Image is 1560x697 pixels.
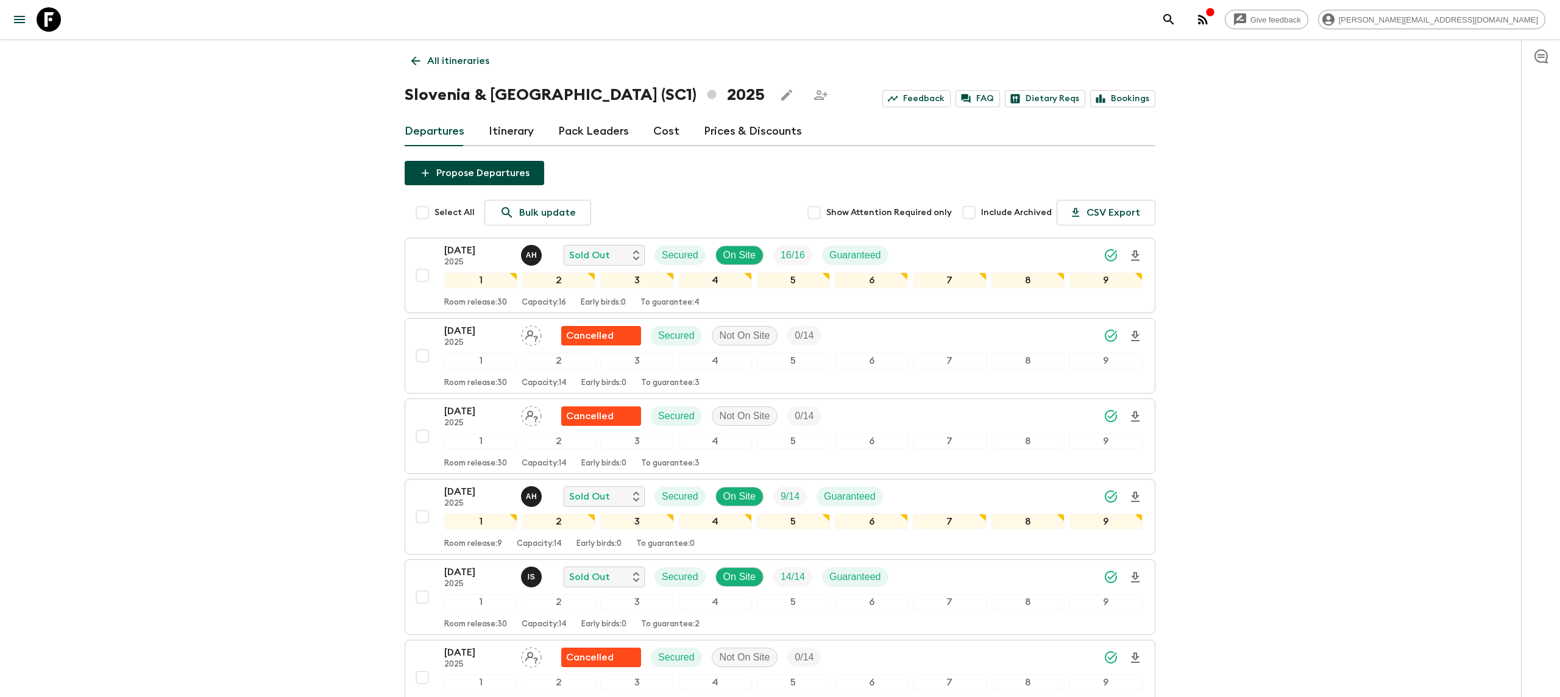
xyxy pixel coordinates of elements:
p: 2025 [444,499,511,509]
div: 2 [522,674,595,690]
a: Bookings [1090,90,1155,107]
div: 3 [600,353,673,369]
p: Early birds: 0 [581,298,626,308]
svg: Download Onboarding [1128,249,1143,263]
p: Early birds: 0 [581,620,626,629]
p: On Site [723,570,756,584]
p: Secured [662,570,698,584]
div: 8 [991,353,1065,369]
div: 9 [1069,514,1143,529]
div: 1 [444,353,517,369]
div: On Site [715,487,764,506]
button: [DATE]2025Assign pack leaderFlash Pack cancellationSecuredNot On SiteTrip Fill123456789Room relea... [405,398,1155,474]
div: Secured [654,487,706,506]
button: search adventures [1157,7,1181,32]
div: Secured [654,567,706,587]
svg: Synced Successfully [1104,248,1118,263]
p: I S [528,572,536,582]
a: Itinerary [489,117,534,146]
button: [DATE]2025Alenka HriberšekSold OutSecuredOn SiteTrip FillGuaranteed123456789Room release:30Capaci... [405,238,1155,313]
div: 6 [835,674,908,690]
div: 1 [444,674,517,690]
div: 4 [679,594,752,610]
div: 5 [757,353,830,369]
div: 8 [991,674,1065,690]
p: On Site [723,489,756,504]
p: To guarantee: 3 [641,378,700,388]
p: Secured [662,248,698,263]
div: 1 [444,272,517,288]
p: Bulk update [519,205,576,220]
p: On Site [723,248,756,263]
p: 0 / 14 [795,409,814,423]
a: Prices & Discounts [704,117,802,146]
p: Room release: 9 [444,539,502,549]
p: 0 / 14 [795,650,814,665]
div: 5 [757,514,830,529]
button: CSV Export [1057,200,1155,225]
div: 7 [913,674,986,690]
div: Secured [651,326,702,345]
p: 2025 [444,338,511,348]
button: Propose Departures [405,161,544,185]
p: Secured [658,409,695,423]
p: Sold Out [569,489,610,504]
div: 2 [522,433,595,449]
div: 8 [991,514,1065,529]
span: Ivan Stojanović [521,570,544,580]
div: Trip Fill [787,648,821,667]
div: 3 [600,433,673,449]
button: menu [7,7,32,32]
div: 6 [835,594,908,610]
svg: Synced Successfully [1104,328,1118,343]
a: Give feedback [1225,10,1308,29]
a: FAQ [955,90,1000,107]
span: Assign pack leader [521,409,542,419]
p: Capacity: 16 [522,298,566,308]
p: Room release: 30 [444,298,507,308]
div: 9 [1069,674,1143,690]
svg: Download Onboarding [1128,570,1143,585]
p: Secured [658,650,695,665]
div: Flash Pack cancellation [561,326,641,345]
div: 2 [522,514,595,529]
div: 5 [757,272,830,288]
span: Assign pack leader [521,329,542,339]
div: 2 [522,353,595,369]
p: Sold Out [569,248,610,263]
div: 8 [991,272,1065,288]
p: Not On Site [720,328,770,343]
p: [DATE] [444,243,511,258]
div: 7 [913,514,986,529]
div: 4 [679,272,752,288]
p: [DATE] [444,324,511,338]
span: Show Attention Required only [826,207,952,219]
div: 9 [1069,272,1143,288]
div: Trip Fill [773,567,812,587]
div: 4 [679,433,752,449]
span: Share this itinerary [809,83,833,107]
div: 7 [913,272,986,288]
div: On Site [715,567,764,587]
p: Capacity: 14 [517,539,562,549]
div: 2 [522,272,595,288]
p: 2025 [444,258,511,267]
p: 16 / 16 [781,248,805,263]
button: AH [521,245,544,266]
div: On Site [715,246,764,265]
div: 7 [913,433,986,449]
svg: Download Onboarding [1128,409,1143,424]
p: Cancelled [566,328,614,343]
button: Edit this itinerary [775,83,799,107]
p: [DATE] [444,404,511,419]
p: Guaranteed [824,489,876,504]
div: 5 [757,594,830,610]
button: [DATE]2025Assign pack leaderFlash Pack cancellationSecuredNot On SiteTrip Fill123456789Room relea... [405,318,1155,394]
p: 14 / 14 [781,570,805,584]
p: Room release: 30 [444,620,507,629]
p: 2025 [444,660,511,670]
a: Bulk update [484,200,591,225]
button: [DATE]2025Alenka HriberšekSold OutSecuredOn SiteTrip FillGuaranteed123456789Room release:9Capacit... [405,479,1155,554]
div: Secured [651,648,702,667]
svg: Download Onboarding [1128,490,1143,504]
